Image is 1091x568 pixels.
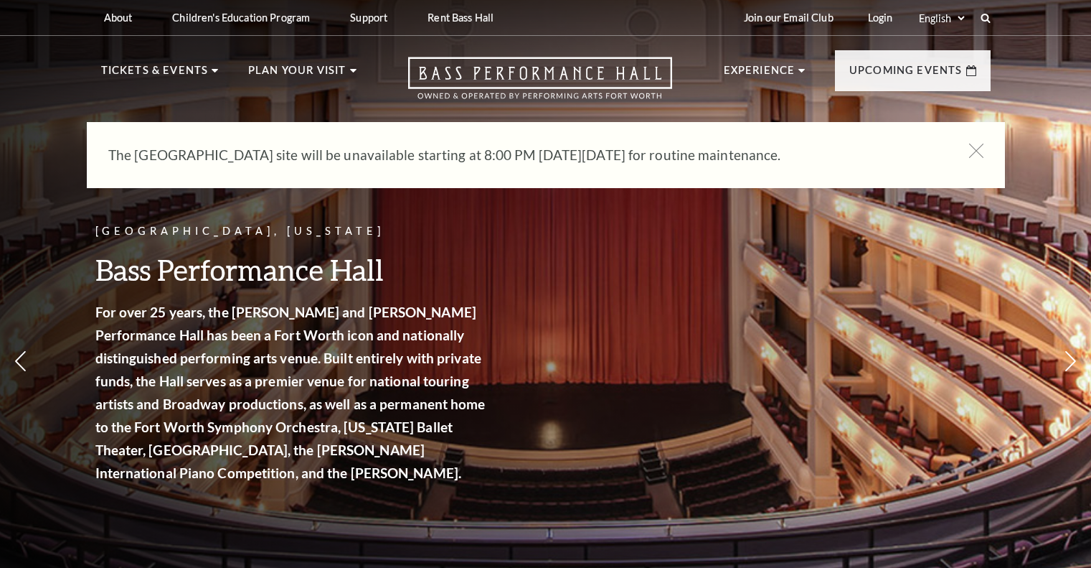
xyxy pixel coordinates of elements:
[95,304,486,481] strong: For over 25 years, the [PERSON_NAME] and [PERSON_NAME] Performance Hall has been a Fort Worth ico...
[248,62,346,88] p: Plan Your Visit
[108,144,940,167] p: The [GEOGRAPHIC_DATA] site will be unavailable starting at 8:00 PM [DATE][DATE] for routine maint...
[95,251,490,288] h3: Bass Performance Hall
[104,11,133,24] p: About
[428,11,493,24] p: Rent Bass Hall
[350,11,387,24] p: Support
[849,62,963,88] p: Upcoming Events
[172,11,310,24] p: Children's Education Program
[101,62,209,88] p: Tickets & Events
[724,62,795,88] p: Experience
[95,223,490,241] p: [GEOGRAPHIC_DATA], [US_STATE]
[916,11,967,25] select: Select:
